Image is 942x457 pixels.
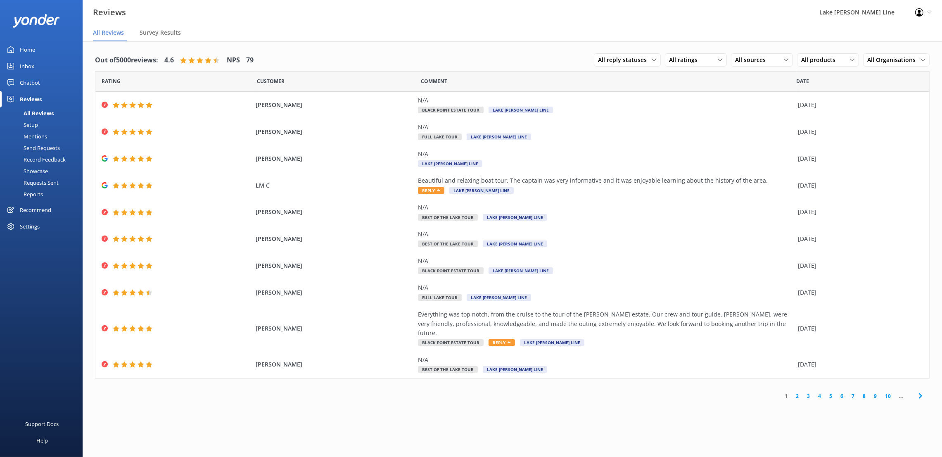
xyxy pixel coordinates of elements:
[5,165,48,177] div: Showcase
[598,55,652,64] span: All reply statuses
[418,187,444,194] span: Reply
[5,165,83,177] a: Showcase
[418,267,484,274] span: Black Point Estate Tour
[418,366,478,373] span: Best of the Lake Tour
[5,107,83,119] a: All Reviews
[798,100,919,109] div: [DATE]
[36,432,48,449] div: Help
[5,119,83,131] a: Setup
[12,14,60,28] img: yonder-white-logo.png
[20,58,34,74] div: Inbox
[5,177,83,188] a: Requests Sent
[418,107,484,113] span: Black Point Estate Tour
[5,188,43,200] div: Reports
[5,119,38,131] div: Setup
[256,261,414,270] span: [PERSON_NAME]
[95,55,158,66] h4: Out of 5000 reviews:
[246,55,254,66] h4: 79
[256,127,414,136] span: [PERSON_NAME]
[798,324,919,333] div: [DATE]
[418,240,478,247] span: Best of the Lake Tour
[20,91,42,107] div: Reviews
[93,29,124,37] span: All Reviews
[449,187,514,194] span: Lake [PERSON_NAME] Line
[489,339,515,346] span: Reply
[5,154,83,165] a: Record Feedback
[418,310,794,338] div: Everything was top notch, from the cruise to the tour of the [PERSON_NAME] estate. Our crew and t...
[20,74,40,91] div: Chatbot
[418,355,794,364] div: N/A
[20,41,35,58] div: Home
[418,160,482,167] span: Lake [PERSON_NAME] Line
[418,176,794,185] div: Beautiful and relaxing boat tour. The captain was very informative and it was enjoyable learning ...
[798,360,919,369] div: [DATE]
[467,133,531,140] span: Lake [PERSON_NAME] Line
[418,230,794,239] div: N/A
[836,392,847,400] a: 6
[489,107,553,113] span: Lake [PERSON_NAME] Line
[5,131,83,142] a: Mentions
[781,392,792,400] a: 1
[256,288,414,297] span: [PERSON_NAME]
[256,360,414,369] span: [PERSON_NAME]
[421,77,447,85] span: Question
[20,202,51,218] div: Recommend
[418,339,484,346] span: Black Point Estate Tour
[870,392,881,400] a: 9
[257,77,285,85] span: Date
[483,366,547,373] span: Lake [PERSON_NAME] Line
[483,240,547,247] span: Lake [PERSON_NAME] Line
[798,207,919,217] div: [DATE]
[669,55,702,64] span: All ratings
[797,77,809,85] span: Date
[93,6,126,19] h3: Reviews
[256,207,414,217] span: [PERSON_NAME]
[5,131,47,142] div: Mentions
[798,234,919,243] div: [DATE]
[825,392,836,400] a: 5
[798,127,919,136] div: [DATE]
[5,188,83,200] a: Reports
[418,203,794,212] div: N/A
[895,392,907,400] span: ...
[5,154,66,165] div: Record Feedback
[801,55,840,64] span: All products
[227,55,240,66] h4: NPS
[140,29,181,37] span: Survey Results
[418,150,794,159] div: N/A
[256,181,414,190] span: LM C
[792,392,803,400] a: 2
[256,100,414,109] span: [PERSON_NAME]
[418,96,794,105] div: N/A
[418,294,462,301] span: Full Lake Tour
[26,416,59,432] div: Support Docs
[798,181,919,190] div: [DATE]
[798,261,919,270] div: [DATE]
[5,142,83,154] a: Send Requests
[102,77,121,85] span: Date
[489,267,553,274] span: Lake [PERSON_NAME] Line
[520,339,584,346] span: Lake [PERSON_NAME] Line
[5,142,60,154] div: Send Requests
[5,177,59,188] div: Requests Sent
[467,294,531,301] span: Lake [PERSON_NAME] Line
[483,214,547,221] span: Lake [PERSON_NAME] Line
[803,392,814,400] a: 3
[418,257,794,266] div: N/A
[881,392,895,400] a: 10
[418,123,794,132] div: N/A
[256,154,414,163] span: [PERSON_NAME]
[859,392,870,400] a: 8
[847,392,859,400] a: 7
[5,107,54,119] div: All Reviews
[418,283,794,292] div: N/A
[418,133,462,140] span: Full Lake Tour
[814,392,825,400] a: 4
[20,218,40,235] div: Settings
[256,234,414,243] span: [PERSON_NAME]
[418,214,478,221] span: Best of the Lake Tour
[164,55,174,66] h4: 4.6
[798,288,919,297] div: [DATE]
[256,324,414,333] span: [PERSON_NAME]
[867,55,921,64] span: All Organisations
